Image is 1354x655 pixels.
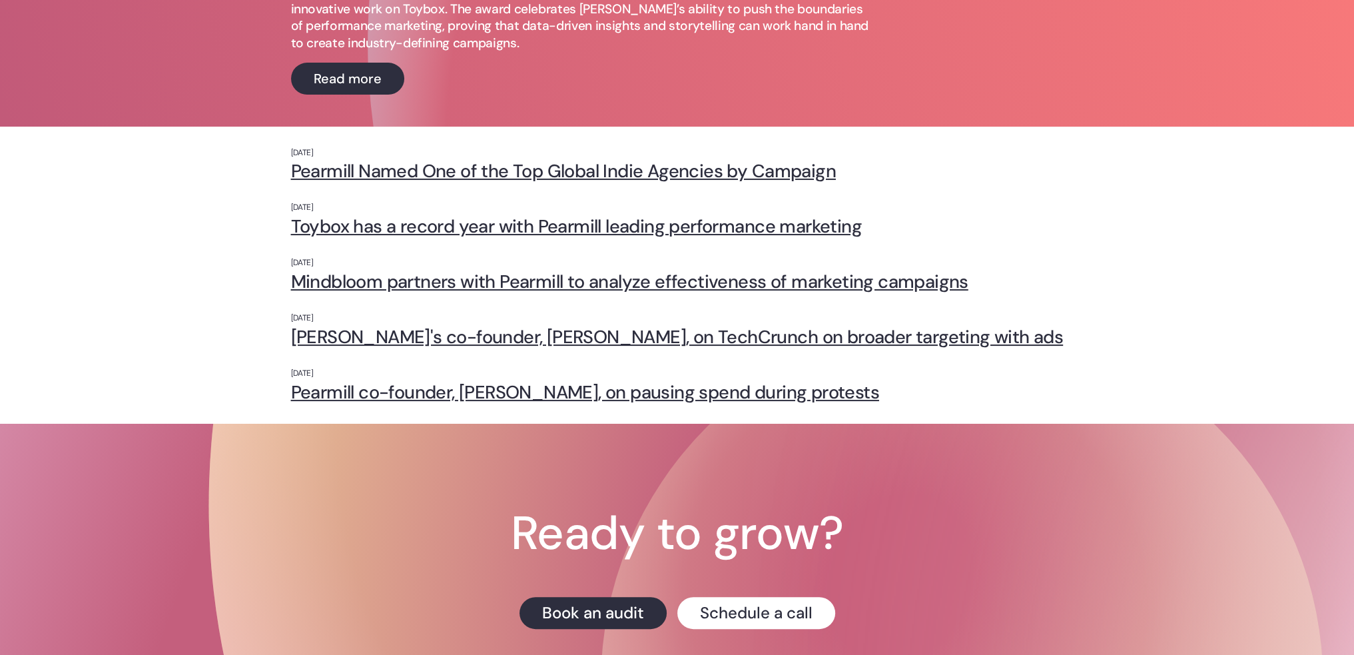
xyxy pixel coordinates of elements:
p: [DATE] [291,148,1064,159]
a: Schedule a call [677,597,835,629]
p: [DATE] [291,313,1064,324]
a: Mindbloom partners with Pearmill to analyze effectiveness of marketing campaigns [291,271,1064,292]
p: [DATE] [291,368,1064,379]
a: Toybox has a record year with Pearmill leading performance marketing [291,216,1064,237]
a: Book an audit [519,597,667,629]
p: [DATE] [291,203,1064,213]
h1: Ready to grow? [511,510,843,557]
a: Pearmill co-founder, [PERSON_NAME], on pausing spend during protests [291,382,1064,402]
a: [PERSON_NAME]'s co-founder, [PERSON_NAME], on TechCrunch on broader targeting with ads [291,327,1064,347]
a: Pearmill Named One of the Top Global Indie Agencies by Campaign [291,161,1064,181]
a: Read more [291,63,404,95]
p: [DATE] [291,258,1064,269]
